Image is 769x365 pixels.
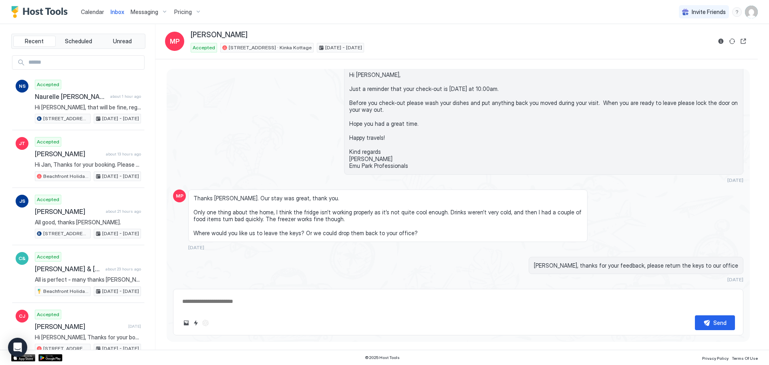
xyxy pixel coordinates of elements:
span: Hi [PERSON_NAME], Thanks for your booking. Please come to [GEOGRAPHIC_DATA], [STREET_ADDRESS][PER... [35,334,141,341]
span: Accepted [37,196,59,203]
span: Terms Of Use [732,356,758,361]
span: [DATE] - [DATE] [102,115,139,122]
div: menu [732,7,742,17]
a: Terms Of Use [732,353,758,362]
span: [DATE] [128,324,141,329]
span: Thanks [PERSON_NAME]. Our stay was great, thank you. Only one thing about the home, I think the f... [193,195,582,237]
a: Inbox [111,8,124,16]
span: Accepted [37,311,59,318]
span: about 1 hour ago [110,94,141,99]
span: [PERSON_NAME] & [PERSON_NAME] [35,265,102,273]
button: Send [695,315,735,330]
span: Calendar [81,8,104,15]
input: Input Field [25,56,144,69]
span: JS [19,198,25,205]
span: Unread [113,38,132,45]
span: Accepted [37,138,59,145]
span: [PERSON_NAME] [35,208,103,216]
span: about 13 hours ago [106,151,141,157]
span: about 23 hours ago [105,266,141,272]
span: Naurelle [PERSON_NAME] [35,93,107,101]
span: Beachfront Holiday Cottage [43,173,89,180]
span: Hi [PERSON_NAME], Just a reminder that your check-out is [DATE] at 10.00am. Before you check-out ... [349,71,738,169]
a: App Store [11,354,35,361]
button: Reservation information [716,36,726,46]
span: © 2025 Host Tools [365,355,400,360]
button: Quick reply [191,318,201,328]
span: JT [19,140,25,147]
span: [DATE] [727,177,743,183]
span: Pricing [174,8,192,16]
div: User profile [745,6,758,18]
button: Unread [101,36,143,47]
span: [STREET_ADDRESS], [GEOGRAPHIC_DATA] ([GEOGRAPHIC_DATA]) [43,230,89,237]
button: Scheduled [57,36,100,47]
span: Accepted [37,253,59,260]
span: about 21 hours ago [106,209,141,214]
span: CJ [19,313,25,320]
span: [DATE] - [DATE] [325,44,362,51]
button: Recent [13,36,56,47]
span: [DATE] - [DATE] [102,173,139,180]
span: [DATE] - [DATE] [102,230,139,237]
span: [DATE] - [DATE] [102,288,139,295]
span: [PERSON_NAME] [35,323,125,331]
span: Accepted [193,44,215,51]
span: All is perfect - many thanks [PERSON_NAME] - love coming to [PERSON_NAME] and all is great. Appre... [35,276,141,283]
span: Beachfront Holiday Cottage [43,288,89,295]
span: All good, thanks [PERSON_NAME]. [35,219,141,226]
button: Open reservation [739,36,748,46]
span: [PERSON_NAME] [35,150,103,158]
span: NS [19,83,26,90]
span: Scheduled [65,38,92,45]
span: MP [170,36,180,46]
button: Upload image [181,318,191,328]
span: [PERSON_NAME] [191,30,248,40]
span: [STREET_ADDRESS] · Kinka Kottage [229,44,312,51]
span: Inbox [111,8,124,15]
a: Google Play Store [38,354,62,361]
span: Privacy Policy [702,356,729,361]
span: C& [18,255,26,262]
span: Recent [25,38,44,45]
span: [STREET_ADDRESS] · Kinka Kottage [43,345,89,352]
span: Messaging [131,8,158,16]
span: Hi Jan, Thanks for your booking. Please come to [GEOGRAPHIC_DATA], [STREET_ADDRESS][PERSON_NAME],... [35,161,141,168]
span: MP [176,192,183,200]
a: Privacy Policy [702,353,729,362]
div: Send [713,319,727,327]
a: Calendar [81,8,104,16]
div: tab-group [11,34,145,49]
span: [STREET_ADDRESS][PERSON_NAME] [43,115,89,122]
span: [DATE] [727,276,743,282]
a: Host Tools Logo [11,6,71,18]
span: [DATE] [188,244,204,250]
span: Accepted [37,81,59,88]
button: Sync reservation [727,36,737,46]
span: [PERSON_NAME], thanks for your feedback, please return the keys to our office [534,262,738,269]
span: Invite Friends [692,8,726,16]
div: Open Intercom Messenger [8,338,27,357]
span: [DATE] - [DATE] [102,345,139,352]
span: Hi [PERSON_NAME], that will be fine, regards [PERSON_NAME] [35,104,141,111]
